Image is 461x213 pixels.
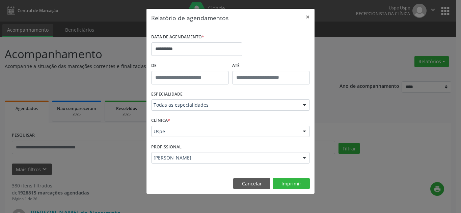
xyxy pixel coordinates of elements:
[154,154,296,161] span: [PERSON_NAME]
[151,13,228,22] h5: Relatório de agendamentos
[151,89,183,100] label: ESPECIALIDADE
[301,9,315,25] button: Close
[151,32,204,42] label: DATA DE AGENDAMENTO
[154,128,296,135] span: Uspe
[151,142,182,152] label: PROFISSIONAL
[273,178,310,189] button: Imprimir
[151,115,170,126] label: CLÍNICA
[232,61,310,71] label: ATÉ
[154,102,296,108] span: Todas as especialidades
[233,178,270,189] button: Cancelar
[151,61,229,71] label: De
